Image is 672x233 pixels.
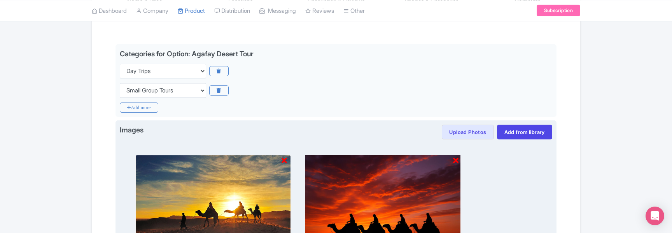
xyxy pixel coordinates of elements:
div: Categories for Option: Agafay Desert Tour [120,50,254,58]
span: Images [120,125,143,137]
button: Upload Photos [442,125,493,139]
a: Subscription [537,5,580,16]
a: Add from library [497,125,552,139]
div: Open Intercom Messenger [646,207,664,225]
i: Add more [120,103,158,113]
